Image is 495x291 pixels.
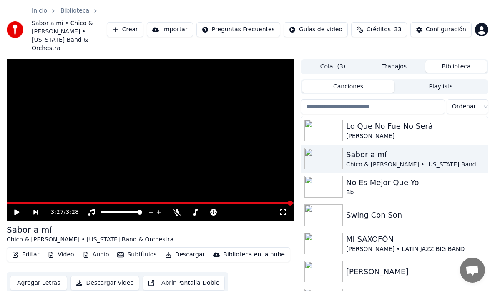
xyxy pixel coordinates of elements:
[346,209,485,221] div: Swing Con Son
[394,25,402,34] span: 33
[114,249,160,261] button: Subtítulos
[7,224,173,236] div: Sabor a mí
[10,276,67,291] button: Agregar Letras
[147,22,193,37] button: Importar
[367,25,391,34] span: Créditos
[143,276,225,291] button: Abrir Pantalla Doble
[337,63,345,71] span: ( 3 )
[223,251,285,259] div: Biblioteca en la nube
[346,177,485,188] div: No Es Mejor Que Yo
[410,22,472,37] button: Configuración
[346,266,485,278] div: [PERSON_NAME]
[302,60,364,73] button: Cola
[284,22,348,37] button: Guías de video
[425,60,487,73] button: Biblioteca
[7,21,23,38] img: youka
[452,103,476,111] span: Ordenar
[346,245,485,253] div: [PERSON_NAME] • LATIN JAZZ BIG BAND
[50,208,70,216] div: /
[460,258,485,283] div: Open chat
[32,7,107,53] nav: breadcrumb
[44,249,77,261] button: Video
[346,132,485,140] div: [PERSON_NAME]
[346,120,485,132] div: Lo Que No Fue No Será
[394,80,487,93] button: Playlists
[426,25,466,34] div: Configuración
[79,249,113,261] button: Audio
[364,60,425,73] button: Trabajos
[7,236,173,244] div: Chico & [PERSON_NAME] • [US_STATE] Band & Orchestra
[162,249,209,261] button: Descargar
[346,161,485,169] div: Chico & [PERSON_NAME] • [US_STATE] Band & Orchestra
[32,7,47,15] a: Inicio
[9,249,43,261] button: Editar
[107,22,143,37] button: Crear
[346,188,485,197] div: Bb
[351,22,407,37] button: Créditos33
[70,276,139,291] button: Descargar video
[50,208,63,216] span: 3:27
[302,80,394,93] button: Canciones
[60,7,89,15] a: Biblioteca
[346,149,485,161] div: Sabor a mí
[32,19,107,53] span: Sabor a mí • Chico & [PERSON_NAME] • [US_STATE] Band & Orchestra
[346,233,485,245] div: MI SAXOFÓN
[196,22,280,37] button: Preguntas Frecuentes
[66,208,79,216] span: 3:28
